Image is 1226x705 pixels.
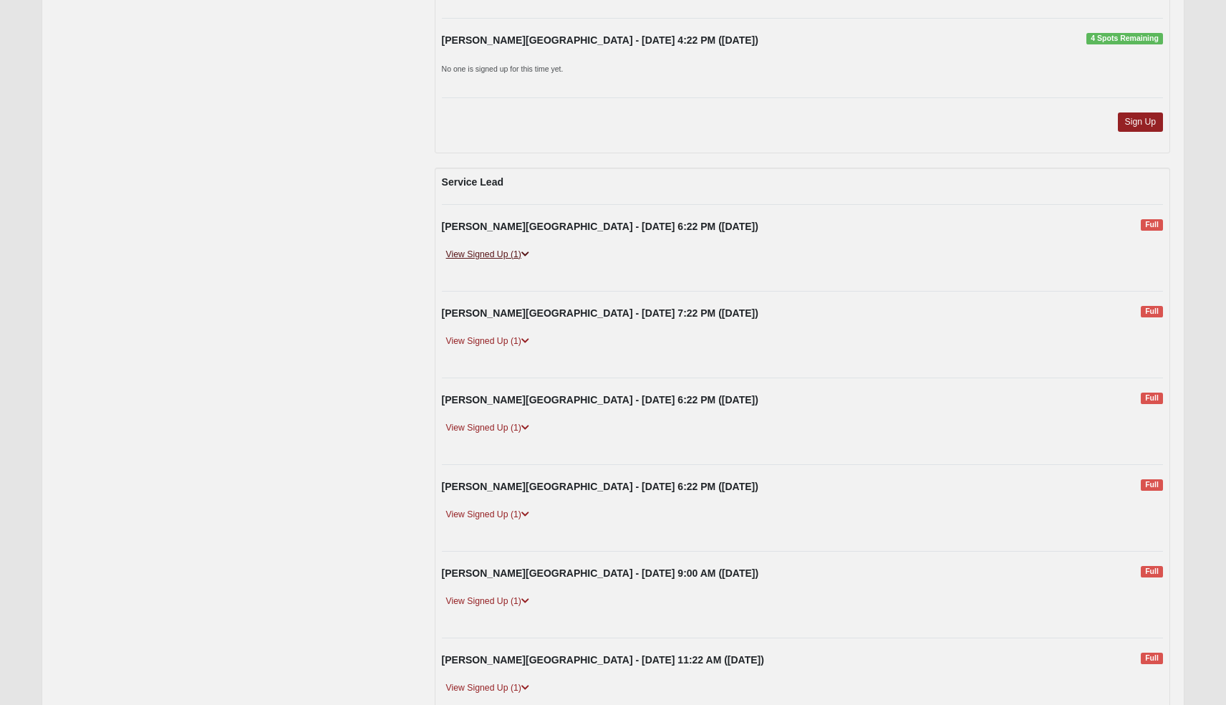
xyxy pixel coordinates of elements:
[442,221,758,232] strong: [PERSON_NAME][GEOGRAPHIC_DATA] - [DATE] 6:22 PM ([DATE])
[442,176,503,188] strong: Service Lead
[442,394,758,406] strong: [PERSON_NAME][GEOGRAPHIC_DATA] - [DATE] 6:22 PM ([DATE])
[1141,393,1163,404] span: Full
[442,34,758,46] strong: [PERSON_NAME][GEOGRAPHIC_DATA] - [DATE] 4:22 PM ([DATE])
[442,654,764,666] strong: [PERSON_NAME][GEOGRAPHIC_DATA] - [DATE] 11:22 AM ([DATE])
[442,567,759,579] strong: [PERSON_NAME][GEOGRAPHIC_DATA] - [DATE] 9:00 AM ([DATE])
[1141,479,1163,491] span: Full
[1141,306,1163,317] span: Full
[442,247,534,262] a: View Signed Up (1)
[442,507,534,522] a: View Signed Up (1)
[442,64,564,73] small: No one is signed up for this time yet.
[442,681,534,696] a: View Signed Up (1)
[442,334,534,349] a: View Signed Up (1)
[442,307,758,319] strong: [PERSON_NAME][GEOGRAPHIC_DATA] - [DATE] 7:22 PM ([DATE])
[1141,653,1163,664] span: Full
[1086,33,1163,44] span: 4 Spots Remaining
[442,421,534,436] a: View Signed Up (1)
[1141,219,1163,231] span: Full
[442,594,534,609] a: View Signed Up (1)
[442,481,758,492] strong: [PERSON_NAME][GEOGRAPHIC_DATA] - [DATE] 6:22 PM ([DATE])
[1118,112,1164,132] a: Sign Up
[1141,566,1163,577] span: Full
